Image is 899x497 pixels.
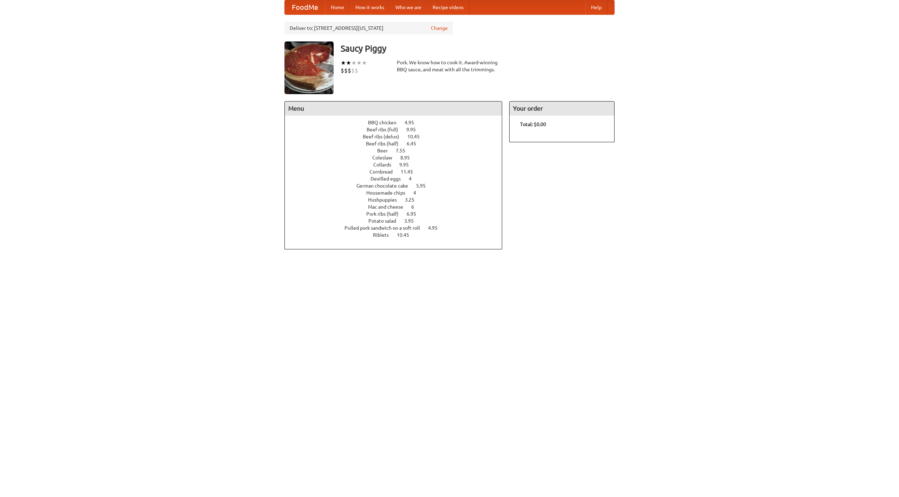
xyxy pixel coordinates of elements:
li: ★ [346,59,351,67]
span: Beef ribs (half) [366,141,406,146]
a: BBQ chicken 4.95 [368,120,427,125]
a: FoodMe [285,0,325,14]
li: $ [348,67,351,74]
h3: Saucy Piggy [341,41,615,55]
a: Mac and cheese 6 [368,204,427,210]
h4: Menu [285,102,502,116]
a: Beer 7.55 [377,148,418,153]
span: Potato salad [368,218,403,224]
span: 6 [411,204,421,210]
span: Devilled eggs [370,176,408,182]
a: Pork ribs (half) 6.95 [366,211,429,217]
a: Riblets 10.45 [373,232,422,238]
a: Potato salad 3.95 [368,218,427,224]
span: 7.55 [396,148,412,153]
span: Hushpuppies [368,197,404,203]
h4: Your order [510,102,614,116]
a: Beef ribs (full) 9.95 [367,127,429,132]
a: Coleslaw 8.95 [372,155,423,161]
a: Help [585,0,607,14]
span: 4.95 [428,225,445,231]
img: angular.jpg [284,41,334,94]
span: Beer [377,148,395,153]
span: 9.95 [406,127,423,132]
li: $ [341,67,344,74]
li: $ [355,67,358,74]
a: Recipe videos [427,0,469,14]
a: Devilled eggs 4 [370,176,425,182]
div: Pork. We know how to cook it. Award-winning BBQ sauce, and meat with all the trimmings. [397,59,502,73]
a: Home [325,0,350,14]
a: Change [431,25,448,32]
span: 6.45 [407,141,423,146]
span: Riblets [373,232,396,238]
a: How it works [350,0,390,14]
span: 3.25 [405,197,421,203]
span: 9.95 [399,162,416,168]
a: German chocolate cake 5.95 [356,183,439,189]
a: Beef ribs (delux) 10.45 [363,134,433,139]
li: $ [344,67,348,74]
span: 10.45 [407,134,427,139]
span: 4 [409,176,419,182]
span: Mac and cheese [368,204,410,210]
div: Deliver to: [STREET_ADDRESS][US_STATE] [284,22,453,34]
a: Beef ribs (half) 6.45 [366,141,429,146]
span: Pork ribs (half) [366,211,406,217]
li: ★ [362,59,367,67]
span: 8.95 [400,155,417,161]
li: ★ [356,59,362,67]
li: ★ [351,59,356,67]
b: Total: $0.00 [520,122,546,127]
span: Collards [373,162,398,168]
a: Who we are [390,0,427,14]
span: Coleslaw [372,155,399,161]
span: Beef ribs (full) [367,127,405,132]
a: Collards 9.95 [373,162,422,168]
a: Hushpuppies 3.25 [368,197,427,203]
li: $ [351,67,355,74]
a: Pulled pork sandwich on a soft roll 4.95 [344,225,451,231]
span: Beef ribs (delux) [363,134,406,139]
span: 4.95 [405,120,421,125]
span: Cornbread [369,169,400,175]
span: 4 [413,190,423,196]
span: 11.45 [401,169,420,175]
a: Housemade chips 4 [366,190,429,196]
span: 3.95 [404,218,421,224]
span: 5.95 [416,183,433,189]
span: 6.95 [407,211,423,217]
li: ★ [341,59,346,67]
span: BBQ chicken [368,120,403,125]
a: Cornbread 11.45 [369,169,426,175]
span: Pulled pork sandwich on a soft roll [344,225,427,231]
span: 10.45 [397,232,416,238]
span: Housemade chips [366,190,412,196]
span: German chocolate cake [356,183,415,189]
